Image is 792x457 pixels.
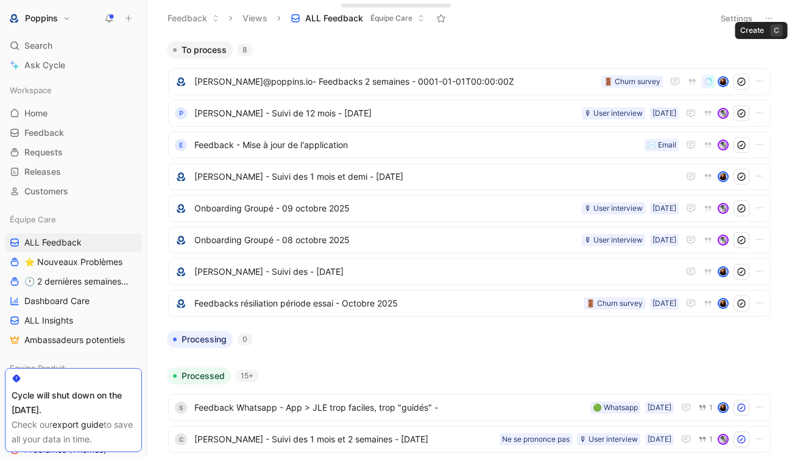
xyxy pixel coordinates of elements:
div: Équipe Care [5,210,142,228]
div: ✉️ Email [647,139,676,151]
span: Équipe Care [370,12,412,24]
button: 1 [696,433,715,446]
span: [PERSON_NAME]@poppins.io- Feedbacks 2 semaines - 0001-01-01T00:00:00Z [194,74,596,89]
span: Feedback - Mise à jour de l'application [194,138,640,152]
button: ALL FeedbackÉquipe Care [285,9,430,27]
a: ALL Feedback [5,233,142,252]
button: PoppinsPoppins [5,10,74,27]
span: Feedbacks résiliation période essai - Octobre 2025 [194,296,579,311]
div: C [175,433,187,445]
span: Onboarding Groupé - 08 octobre 2025 [194,233,577,247]
h1: Poppins [25,13,58,24]
a: EFeedback - Mise à jour de l'application✉️ Emailavatar [168,132,771,158]
div: 🎙 User interview [584,107,643,119]
span: Processing [182,333,227,345]
span: Releases [24,166,61,178]
img: logo [175,202,187,214]
div: [DATE] [648,402,671,414]
span: Workspace [10,84,52,96]
img: avatar [719,204,727,213]
a: logo[PERSON_NAME] - Suivi des - [DATE]avatar [168,258,771,285]
span: Onboarding Groupé - 09 octobre 2025 [194,201,577,216]
img: logo [175,266,187,278]
a: SFeedback Whatsapp - App > JLE trop faciles, trop "guidés" -[DATE]🟢 Whatsapp1avatar [168,394,771,421]
div: Équipe CareALL Feedback⭐ Nouveaux Problèmes🕐 2 dernières semaines - OccurencesDashboard CareALL I... [5,210,142,349]
span: Dashboard Care [24,295,90,307]
a: 🕐 2 dernières semaines - Occurences [5,272,142,291]
div: [DATE] [652,107,676,119]
span: Home [24,107,48,119]
button: 1 [696,401,715,414]
div: S [175,402,187,414]
span: ALL Feedback [24,236,82,249]
a: logoOnboarding Groupé - 09 octobre 2025[DATE]🎙 User interviewavatar [168,195,771,222]
img: logo [175,171,187,183]
a: Ask Cycle [5,56,142,74]
a: logo[PERSON_NAME] - Suivi des 1 mois et demi - [DATE]avatar [168,163,771,190]
div: 🎙 User interview [584,202,643,214]
div: [DATE] [652,202,676,214]
div: 🚪 Churn survey [604,76,660,88]
span: [PERSON_NAME] - Suivi de 12 mois - [DATE] [194,106,577,121]
span: Equipe Produit [10,362,65,374]
a: Feedback [5,124,142,142]
span: 🕐 2 dernières semaines - Occurences [24,275,129,288]
span: Processed [182,370,225,382]
button: Feedback [162,9,225,27]
a: export guide [52,419,104,430]
img: avatar [719,109,727,118]
span: Feedback [24,127,64,139]
a: Ambassadeurs potentiels [5,331,142,349]
div: 8 [238,44,252,56]
a: ALL Insights [5,311,142,330]
div: 15+ [236,370,258,382]
img: logo [175,297,187,310]
a: ⭐ Nouveaux Problèmes [5,253,142,271]
div: 0 [238,333,252,345]
span: Ambassadeurs potentiels [24,334,125,346]
img: avatar [719,172,727,181]
a: Customers [5,182,142,200]
span: Ask Cycle [24,58,65,73]
span: Customers [24,185,68,197]
div: Ne se prononce pas [502,433,570,445]
a: Dashboard Care [5,292,142,310]
div: To process8 [162,41,777,321]
div: E [175,139,187,151]
div: 🚪 Churn survey [586,297,643,310]
img: avatar [719,435,727,444]
div: Workspace [5,81,142,99]
div: 🟢 Whatsapp [593,402,638,414]
span: ⭐ Nouveaux Problèmes [24,256,122,268]
div: 🎙 User interview [584,234,643,246]
img: avatar [719,267,727,276]
span: To process [182,44,227,56]
img: Poppins [8,12,20,24]
span: ALL Insights [24,314,73,327]
button: Settings [715,10,758,27]
span: 1 [709,404,713,411]
div: 🎙 User interview [579,433,638,445]
img: logo [175,234,187,246]
a: Requests [5,143,142,161]
button: To process [167,41,233,58]
img: logo [175,76,187,88]
div: Search [5,37,142,55]
button: Processed [167,367,231,384]
div: P [175,107,187,119]
div: Processing0 [162,331,777,358]
a: P[PERSON_NAME] - Suivi de 12 mois - [DATE][DATE]🎙 User interviewavatar [168,100,771,127]
button: Views [237,9,273,27]
a: Home [5,104,142,122]
a: C[PERSON_NAME] - Suivi des 1 mois et 2 semaines - [DATE][DATE]🎙 User interviewNe se prononce pas1... [168,426,771,453]
img: avatar [719,236,727,244]
button: Processing [167,331,233,348]
img: avatar [719,299,727,308]
span: 1 [709,436,713,443]
span: [PERSON_NAME] - Suivi des 1 mois et 2 semaines - [DATE] [194,432,495,447]
span: Requests [24,146,63,158]
a: Releases [5,163,142,181]
div: Cycle will shut down on the [DATE]. [12,388,135,417]
span: ALL Feedback [305,12,363,24]
span: Équipe Care [10,213,56,225]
